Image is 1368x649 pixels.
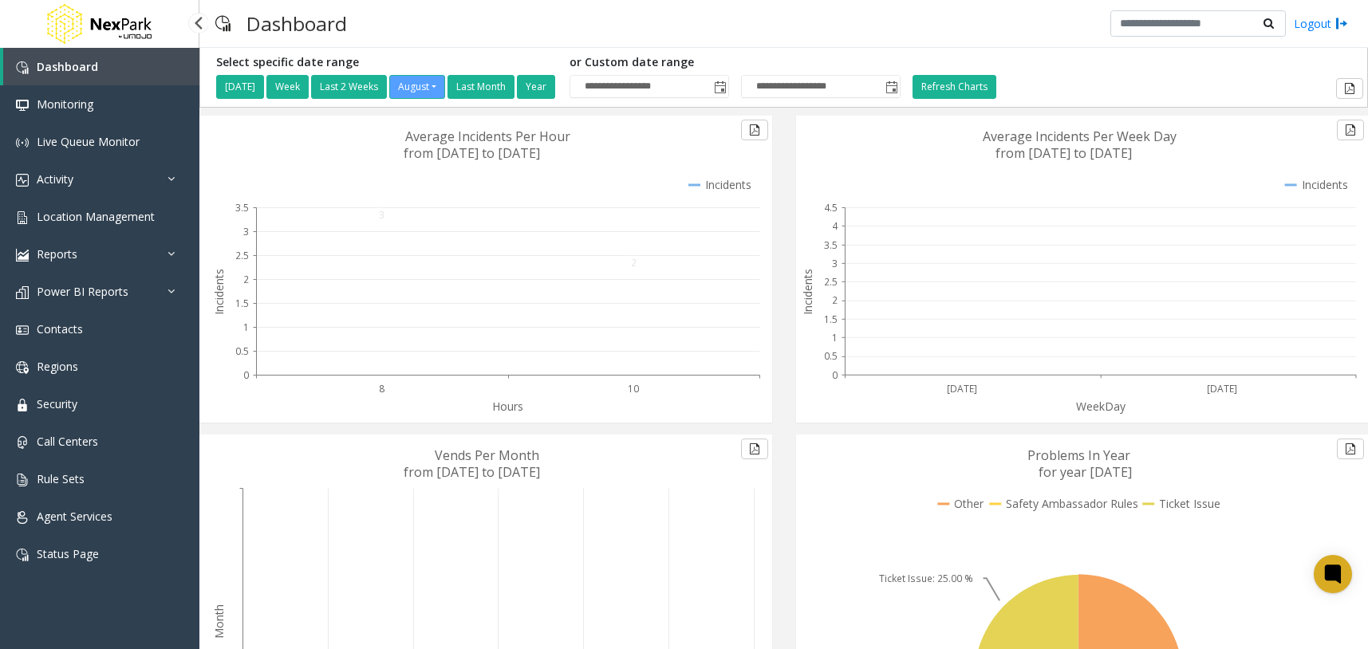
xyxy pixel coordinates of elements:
span: Security [37,396,77,411]
span: Activity [37,171,73,187]
text: 2.5 [235,249,249,262]
img: 'icon' [16,286,29,299]
text: 3 [243,225,249,238]
text: 2 [631,256,637,269]
text: 4.5 [824,201,838,214]
span: Agent Services [37,509,112,524]
text: 3 [379,208,384,222]
button: [DATE] [216,75,264,99]
text: for year [DATE] [1039,463,1132,481]
span: Reports [37,246,77,262]
text: Average Incidents Per Hour [405,128,570,145]
span: Monitoring [37,96,93,112]
text: 0 [832,368,838,382]
button: Export to pdf [1337,120,1364,140]
span: Live Queue Monitor [37,134,140,149]
text: Month [211,604,227,639]
text: Incidents [211,269,227,315]
span: Call Centers [37,434,98,449]
a: Logout [1294,15,1348,32]
text: 1.5 [235,297,249,310]
img: 'icon' [16,99,29,112]
text: 0 [243,368,249,382]
span: Toggle popup [711,76,728,98]
text: 0.5 [235,344,249,358]
img: 'icon' [16,136,29,149]
text: 2.5 [824,275,838,289]
img: 'icon' [16,61,29,74]
text: 8 [379,382,384,395]
button: Year [517,75,555,99]
h5: or Custom date range [570,56,901,69]
span: Toggle popup [882,76,900,98]
img: 'icon' [16,511,29,524]
span: Rule Sets [37,471,85,486]
button: Export to pdf [1336,78,1363,99]
text: 3.5 [235,201,249,214]
img: pageIcon [215,4,231,43]
text: 3 [832,257,838,270]
img: 'icon' [16,436,29,449]
text: from [DATE] to [DATE] [404,144,540,162]
img: 'icon' [16,249,29,262]
button: Refresh Charts [913,75,996,99]
text: from [DATE] to [DATE] [404,463,540,481]
text: [DATE] [1207,382,1237,395]
button: Export to pdf [741,120,768,140]
text: Average Incidents Per Week Day [983,128,1177,145]
span: Dashboard [37,59,98,74]
text: 0.5 [824,350,838,364]
text: 1 [243,321,249,334]
button: Export to pdf [1337,439,1364,459]
img: 'icon' [16,211,29,224]
text: Problems In Year [1027,446,1130,464]
button: August [389,75,445,99]
text: 1 [832,331,838,344]
text: 2 [243,273,249,286]
span: Power BI Reports [37,284,128,299]
h5: Select specific date range [216,56,558,69]
span: Status Page [37,546,99,561]
span: Contacts [37,321,83,336]
h3: Dashboard [239,4,355,43]
img: 'icon' [16,474,29,486]
text: 10 [628,382,639,395]
button: Week [266,75,309,99]
img: 'icon' [16,361,29,374]
text: Hours [492,399,523,414]
img: 'icon' [16,324,29,336]
img: 'icon' [16,399,29,411]
text: 2 [832,294,838,308]
text: Ticket Issue: 25.00 % [879,572,973,585]
text: 3.5 [824,238,838,252]
text: Vends Per Month [435,446,539,464]
img: logout [1335,15,1348,32]
text: 4 [832,219,838,233]
button: Last 2 Weeks [311,75,387,99]
text: Incidents [800,269,815,315]
text: 1.5 [824,313,838,326]
text: [DATE] [946,382,976,395]
button: Export to pdf [741,439,768,459]
text: WeekDay [1076,399,1126,414]
text: from [DATE] to [DATE] [995,144,1132,162]
span: Location Management [37,209,155,224]
img: 'icon' [16,174,29,187]
a: Dashboard [3,48,199,85]
img: 'icon' [16,549,29,561]
span: Regions [37,359,78,374]
button: Last Month [447,75,514,99]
